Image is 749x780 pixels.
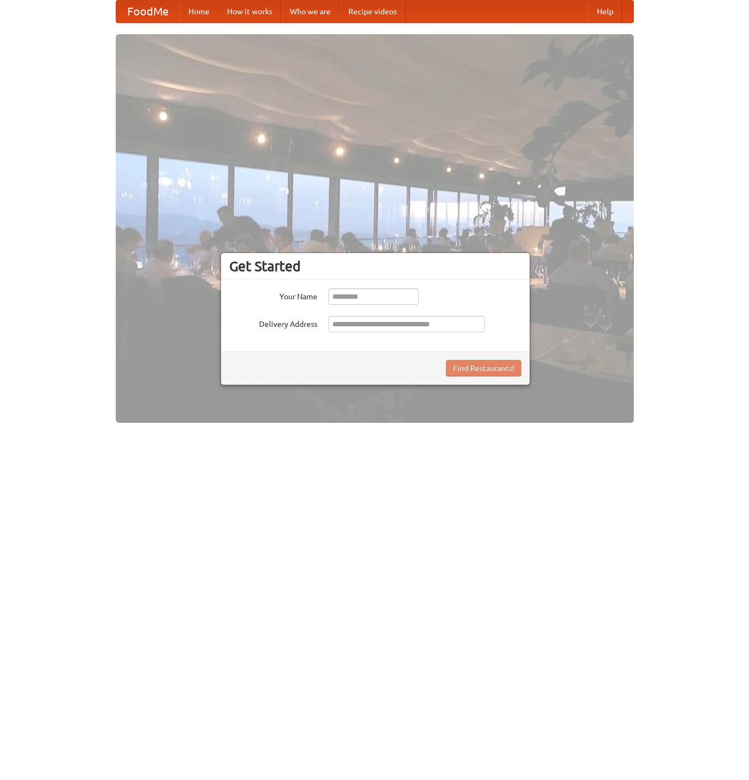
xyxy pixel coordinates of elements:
[446,360,521,376] button: Find Restaurants!
[588,1,622,23] a: Help
[229,316,317,330] label: Delivery Address
[229,258,521,275] h3: Get Started
[229,288,317,302] label: Your Name
[340,1,406,23] a: Recipe videos
[180,1,218,23] a: Home
[218,1,281,23] a: How it works
[281,1,340,23] a: Who we are
[116,1,180,23] a: FoodMe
